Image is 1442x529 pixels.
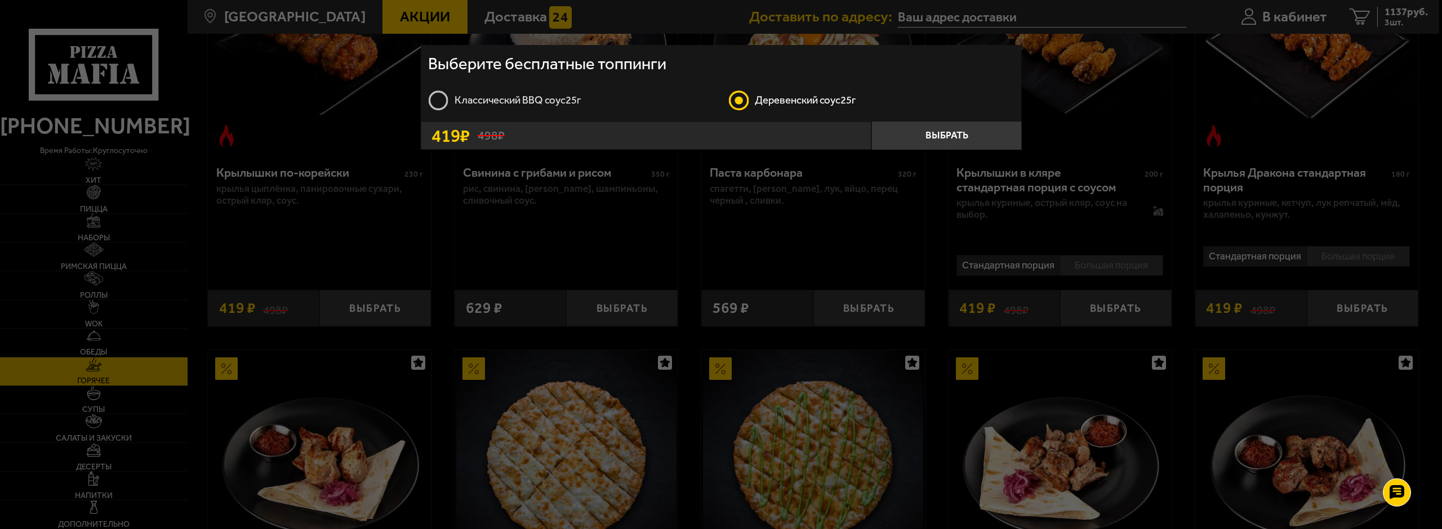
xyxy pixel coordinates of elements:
[728,89,1014,111] label: Деревенский соус 25г
[428,89,714,111] label: Класcический BBQ соус 25г
[431,127,470,145] span: 419 ₽
[728,89,1014,111] li: Деревенский соус
[871,122,1022,150] button: Выбрать
[428,89,714,111] li: Класcический BBQ соус
[478,129,505,141] s: 498 ₽
[421,52,1022,79] h4: Выберите бесплатные топпинги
